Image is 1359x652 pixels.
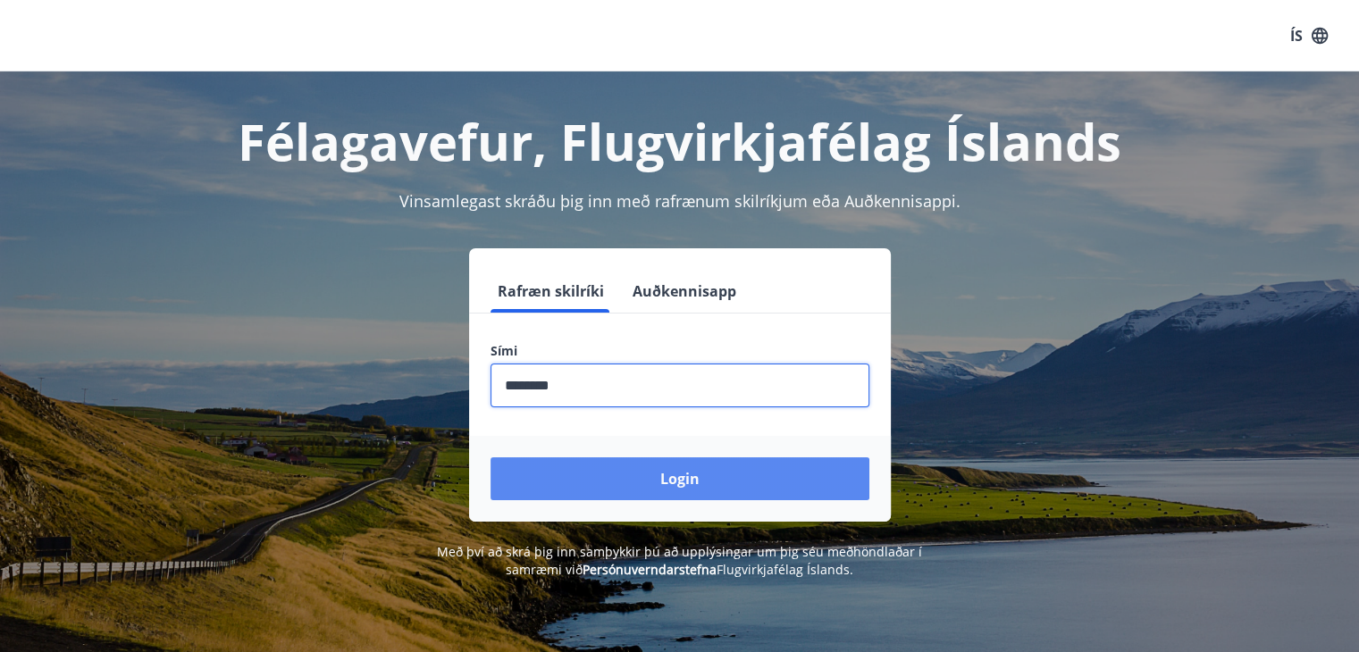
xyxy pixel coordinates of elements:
[437,543,922,578] span: Með því að skrá þig inn samþykkir þú að upplýsingar um þig séu meðhöndlaðar í samræmi við Flugvir...
[491,270,611,313] button: Rafræn skilríki
[491,457,869,500] button: Login
[58,107,1302,175] h1: Félagavefur, Flugvirkjafélag Íslands
[1280,20,1338,52] button: ÍS
[583,561,717,578] a: Persónuverndarstefna
[625,270,743,313] button: Auðkennisapp
[399,190,961,212] span: Vinsamlegast skráðu þig inn með rafrænum skilríkjum eða Auðkennisappi.
[491,342,869,360] label: Sími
